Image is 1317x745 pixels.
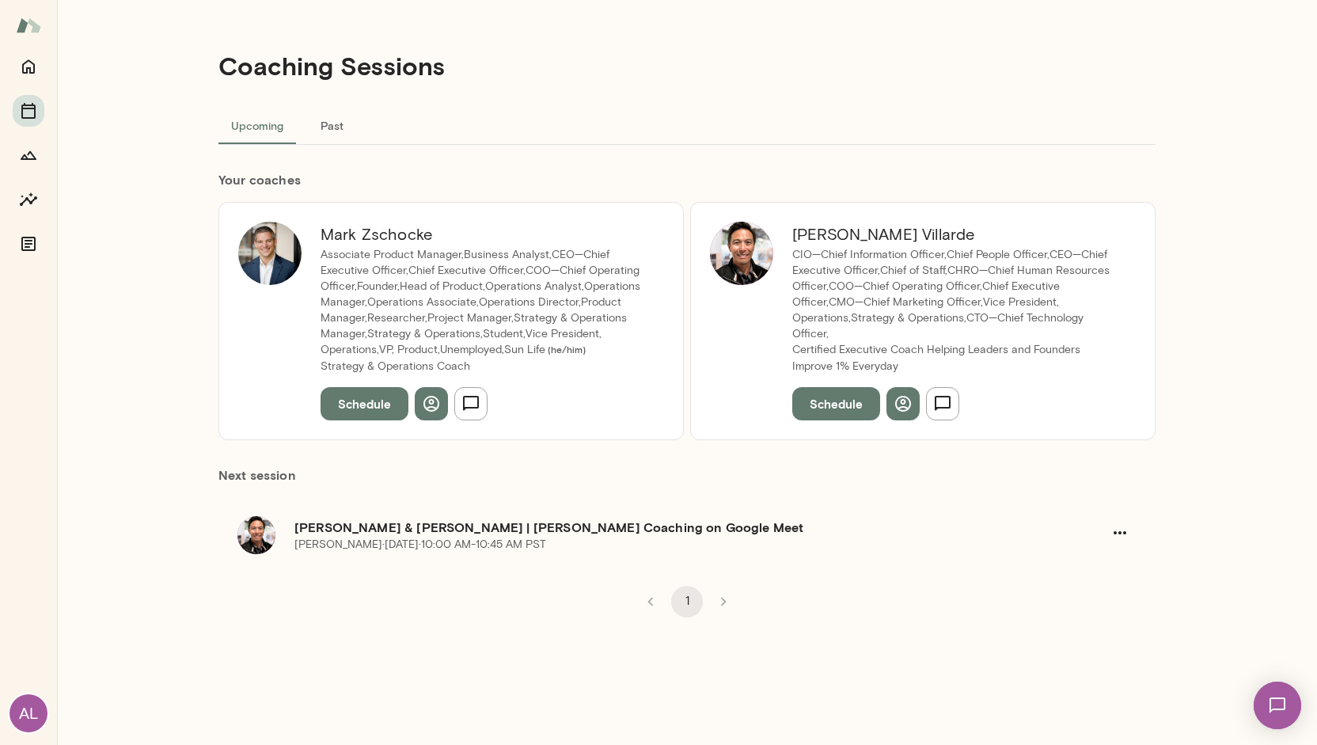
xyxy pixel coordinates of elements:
img: Albert Villarde [710,222,773,285]
button: Home [13,51,44,82]
nav: pagination navigation [632,586,742,618]
div: basic tabs example [218,106,1156,144]
p: [PERSON_NAME] · [DATE] · 10:00 AM-10:45 AM PST [294,537,546,553]
button: Upcoming [218,106,296,144]
h4: Coaching Sessions [218,51,445,81]
button: View profile [415,387,448,420]
button: Growth Plan [13,139,44,171]
button: Past [296,106,367,144]
h6: Mark Zschocke [321,222,645,247]
div: AL [9,694,47,732]
img: Mark Zschocke [238,222,302,285]
h6: Your coach es [218,170,1156,189]
h6: Next session [218,466,1156,497]
button: Insights [13,184,44,215]
p: Certified Executive Coach Helping Leaders and Founders Improve 1% Everyday [792,342,1117,374]
button: Schedule [321,387,408,420]
h6: [PERSON_NAME] & [PERSON_NAME] | [PERSON_NAME] Coaching on Google Meet [294,518,1103,537]
button: Documents [13,228,44,260]
button: Send message [454,387,488,420]
img: Mento [16,10,41,40]
button: Sessions [13,95,44,127]
button: View profile [886,387,920,420]
span: ( he/him ) [545,344,586,355]
button: page 1 [671,586,703,618]
h6: [PERSON_NAME] Villarde [792,222,1117,247]
button: Schedule [792,387,880,420]
p: Strategy & Operations Coach [321,359,645,374]
p: Associate Product Manager,Business Analyst,CEO—Chief Executive Officer,Chief Executive Officer,CO... [321,247,645,358]
p: CIO—Chief Information Officer,Chief People Officer,CEO—Chief Executive Officer,Chief of Staff,CHR... [792,247,1117,342]
button: Send message [926,387,959,420]
div: pagination [218,573,1156,618]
